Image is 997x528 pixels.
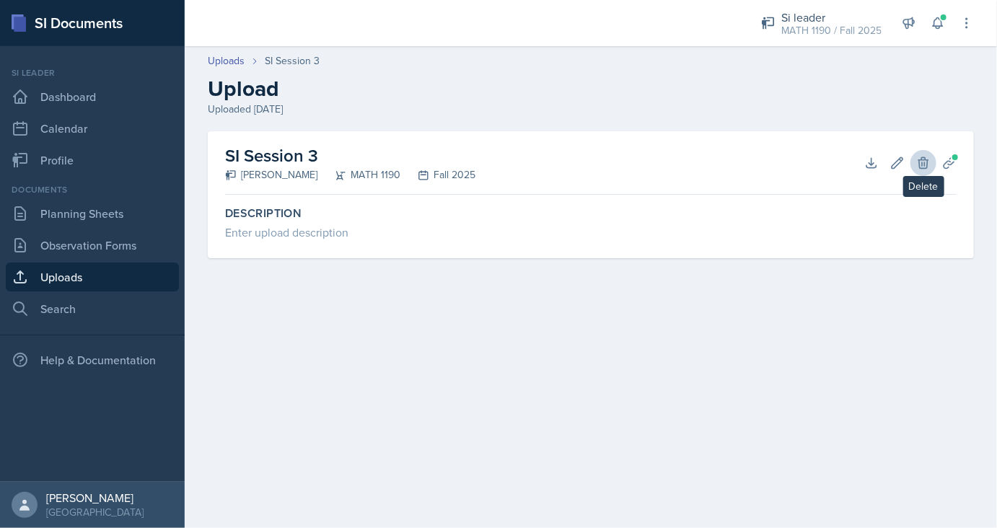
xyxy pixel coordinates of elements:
a: Planning Sheets [6,199,179,228]
div: Si leader [6,66,179,79]
a: Uploads [208,53,245,69]
a: Dashboard [6,82,179,111]
div: Help & Documentation [6,346,179,374]
div: Fall 2025 [400,167,475,182]
div: SI Session 3 [265,53,320,69]
h2: SI Session 3 [225,143,475,169]
div: [PERSON_NAME] [46,490,144,505]
div: Si leader [781,9,882,26]
button: Delete [910,150,936,176]
a: Calendar [6,114,179,143]
h2: Upload [208,76,974,102]
div: Uploaded [DATE] [208,102,974,117]
div: MATH 1190 [317,167,400,182]
a: Observation Forms [6,231,179,260]
div: [GEOGRAPHIC_DATA] [46,505,144,519]
div: [PERSON_NAME] [225,167,317,182]
a: Search [6,294,179,323]
a: Profile [6,146,179,175]
label: Description [225,206,957,221]
div: MATH 1190 / Fall 2025 [781,23,882,38]
div: Documents [6,183,179,196]
div: Enter upload description [225,224,957,241]
a: Uploads [6,263,179,291]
